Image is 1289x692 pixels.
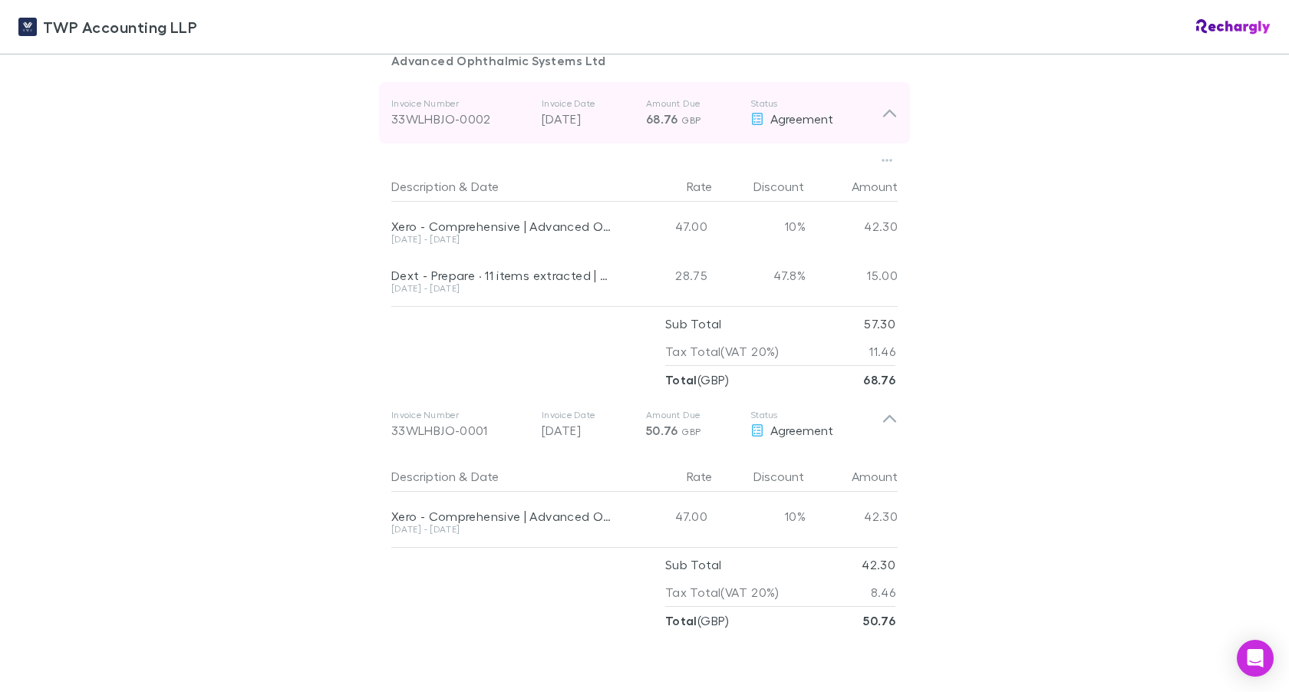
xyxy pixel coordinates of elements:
div: 33WLHBJO-0001 [391,421,529,440]
p: Invoice Date [542,409,634,421]
span: Agreement [770,111,833,126]
strong: 50.76 [863,613,895,628]
div: 28.75 [621,251,714,300]
div: 10% [714,492,806,541]
div: Xero - Comprehensive | Advanced Ophthalmic Systems Ltd [391,509,615,524]
span: GBP [681,426,701,437]
img: TWP Accounting LLP's Logo [18,18,37,36]
button: Date [471,461,499,492]
p: Invoice Date [542,97,634,110]
strong: Total [665,613,697,628]
div: 42.30 [806,202,898,251]
span: GBP [681,114,701,126]
div: Open Intercom Messenger [1237,640,1274,677]
span: 68.76 [646,111,678,127]
img: Rechargly Logo [1196,19,1271,35]
p: Sub Total [665,310,721,338]
div: Dext - Prepare · 11 items extracted | Advanced Opthalmic Systems Ltd [391,268,615,283]
p: 42.30 [862,551,895,578]
button: Description [391,171,456,202]
div: 15.00 [806,251,898,300]
div: 47.00 [621,202,714,251]
div: & [391,171,615,202]
div: Invoice Number33WLHBJO-0001Invoice Date[DATE]Amount Due50.76 GBPStatusAgreement [379,394,910,455]
p: Invoice Number [391,97,529,110]
div: [DATE] - [DATE] [391,235,615,244]
p: [DATE] [542,421,634,440]
strong: Total [665,372,697,387]
div: 42.30 [806,492,898,541]
p: Amount Due [646,409,738,421]
p: 8.46 [871,578,895,606]
p: 57.30 [864,310,895,338]
p: ( GBP ) [665,366,730,394]
p: Advanced Ophthalmic Systems Ltd [391,51,898,70]
p: Tax Total (VAT 20%) [665,578,780,606]
button: Description [391,461,456,492]
div: & [391,461,615,492]
div: Xero - Comprehensive | Advanced Ophthalmic Systems Ltd [391,219,615,234]
p: Tax Total (VAT 20%) [665,338,780,365]
div: 47.8% [714,251,806,300]
span: 50.76 [646,423,678,438]
p: [DATE] [542,110,634,128]
span: Agreement [770,423,833,437]
p: Sub Total [665,551,721,578]
div: 47.00 [621,492,714,541]
p: Amount Due [646,97,738,110]
p: 11.46 [869,338,895,365]
div: 33WLHBJO-0002 [391,110,529,128]
p: Invoice Number [391,409,529,421]
p: Status [750,409,882,421]
div: [DATE] - [DATE] [391,284,615,293]
span: TWP Accounting LLP [43,15,197,38]
div: Invoice Number33WLHBJO-0002Invoice Date[DATE]Amount Due68.76 GBPStatusAgreement [379,82,910,143]
strong: 68.76 [863,372,895,387]
button: Date [471,171,499,202]
div: [DATE] - [DATE] [391,525,615,534]
div: 10% [714,202,806,251]
p: Status [750,97,882,110]
p: ( GBP ) [665,607,730,634]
